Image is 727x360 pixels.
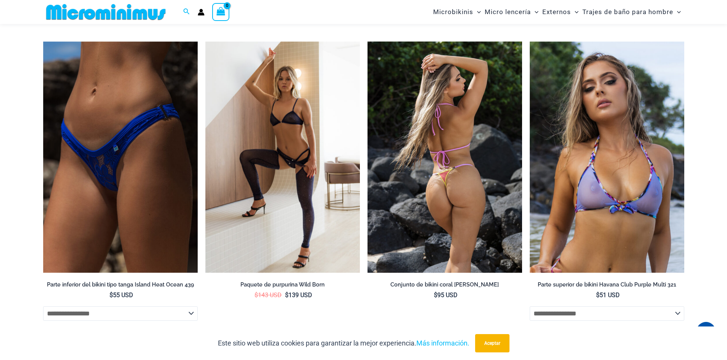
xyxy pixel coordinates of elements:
img: Isla Calor Océano 439 Fondo 01 [43,42,198,273]
font: Aceptar [484,341,500,346]
a: Trajes de baño para hombreAlternar menúAlternar menú [580,2,683,22]
span: Alternar menú [531,2,538,22]
a: Havana Club Purple Multi 321 Top 01Havana Club Purple Multi 321 Parte superior 451 Parte inferior... [530,42,684,273]
img: Maya Sunkist Coral 309 Arriba 469 Abajo 04 [368,42,522,273]
span: Alternar menú [673,2,681,22]
a: Parte inferior del bikini tipo tanga Island Heat Ocean 439 [43,281,198,291]
font: 51 USD [600,291,620,299]
font: 139 USD [289,291,312,299]
font: $ [285,291,289,299]
font: $ [255,291,258,299]
font: Microbikinis [433,8,473,16]
a: Conjunto de bikini coral [PERSON_NAME] [368,281,522,291]
font: Externos [542,8,571,16]
nav: Navegación del sitio [430,1,684,23]
font: $ [110,291,113,299]
a: MicrobikinisAlternar menúAlternar menú [431,2,483,22]
font: Conjunto de bikini coral [PERSON_NAME] [390,281,499,288]
font: 95 USD [437,291,458,299]
span: Alternar menú [473,2,481,22]
a: Paquete de purpurina Wild Born [205,281,360,291]
span: Alternar menú [571,2,579,22]
font: 55 USD [113,291,133,299]
a: Más información. [416,339,469,347]
font: Trajes de baño para hombre [582,8,673,16]
font: $ [596,291,600,299]
img: Havana Club Purple Multi 321 Top 01 [530,42,684,273]
img: MM SHOP LOGO PLANO [43,3,169,21]
a: Enlace del icono de búsqueda [183,7,190,17]
font: Micro lencería [485,8,531,16]
a: Parte superior de bikini Havana Club Purple Multi 321 [530,281,684,291]
img: Wild Born Glitter Ink 1122 Top 605 Bottom 552 Medias 02 [205,42,360,273]
font: $ [434,291,437,299]
a: Maya Sunkist Coral 309 Arriba 469 Abajo 02Maya Sunkist Coral 309 Arriba 469 Abajo 04Maya Sunkist ... [368,42,522,273]
a: Micro lenceríaAlternar menúAlternar menú [483,2,540,22]
font: 143 USD [258,291,282,299]
a: ExternosAlternar menúAlternar menú [540,2,580,22]
a: Ver carrito de compras, vacío [212,3,230,21]
a: Isla Calor Océano 439 Fondo 01Isla Calor Océano 439 Fondo 02Isla Calor Océano 439 Fondo 02 [43,42,198,273]
button: Aceptar [475,334,509,352]
font: Este sitio web utiliza cookies para garantizar la mejor experiencia. [218,339,416,347]
font: Parte inferior del bikini tipo tanga Island Heat Ocean 439 [47,281,194,288]
a: Wild Born Glitter Ink 1122 Top 605 Bottom 552 Medias 02Wild Born Glitter Ink 1122 Top 605 Bottom ... [205,42,360,273]
a: Enlace del icono de la cuenta [198,9,205,16]
font: Parte superior de bikini Havana Club Purple Multi 321 [538,281,676,288]
font: Paquete de purpurina Wild Born [240,281,325,288]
